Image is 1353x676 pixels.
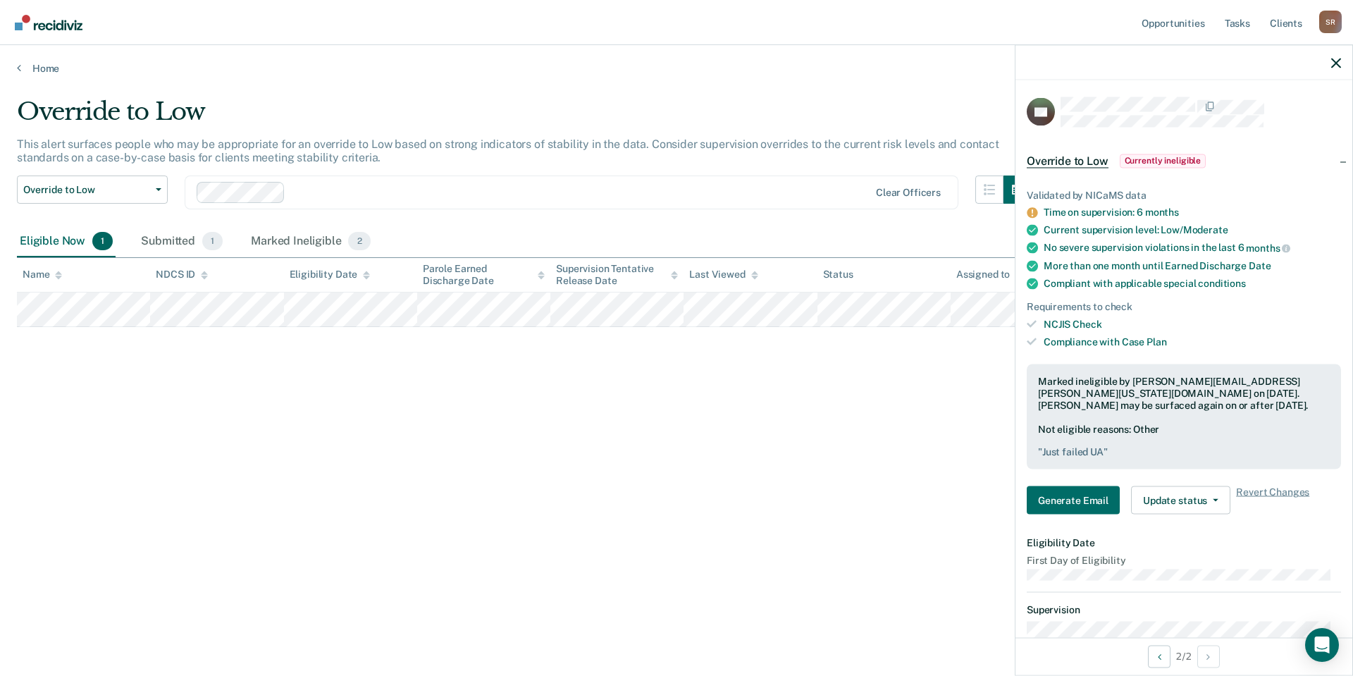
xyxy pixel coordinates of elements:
p: This alert surfaces people who may be appropriate for an override to Low based on strong indicato... [17,137,999,164]
div: 2 / 2 [1015,637,1352,675]
div: Name [23,269,62,281]
div: Eligibility Date [290,269,371,281]
span: Override to Low [1027,154,1108,168]
img: Recidiviz [15,15,82,30]
div: Parole Earned Discharge Date [423,263,545,287]
dt: Supervision [1027,604,1341,616]
div: Last Viewed [689,269,758,281]
button: Profile dropdown button [1319,11,1342,33]
div: Validated by NICaMS data [1027,189,1341,201]
button: Previous Opportunity [1148,645,1170,668]
span: conditions [1198,277,1246,288]
div: Open Intercom Messenger [1305,628,1339,662]
div: Current supervision level: [1044,224,1341,236]
div: Eligible Now [17,226,116,257]
button: Update status [1131,486,1230,515]
div: Compliant with applicable special [1044,277,1341,289]
pre: " Just failed UA " [1038,446,1330,458]
div: NCJIS [1044,318,1341,330]
span: months [1246,242,1290,254]
span: Low/Moderate [1161,224,1228,235]
div: More than one month until Earned Discharge [1044,259,1341,271]
a: Home [17,62,1336,75]
div: Override to Low [17,97,1032,137]
div: NDCS ID [156,269,208,281]
div: No severe supervision violations in the last 6 [1044,242,1341,254]
a: Navigate to form link [1027,486,1125,515]
div: S R [1319,11,1342,33]
div: Status [823,269,853,281]
div: Clear officers [876,187,941,199]
div: Marked ineligible by [PERSON_NAME][EMAIL_ADDRESS][PERSON_NAME][US_STATE][DOMAIN_NAME] on [DATE]. ... [1038,376,1330,411]
span: Check [1073,318,1101,329]
dt: Eligibility Date [1027,537,1341,549]
div: Compliance with Case [1044,336,1341,348]
span: 2 [348,232,370,250]
span: 1 [92,232,113,250]
span: Currently ineligible [1120,154,1206,168]
button: Next Opportunity [1197,645,1220,668]
div: Override to LowCurrently ineligible [1015,138,1352,183]
span: 1 [202,232,223,250]
button: Generate Email [1027,486,1120,515]
div: Time on supervision: 6 months [1044,207,1341,219]
div: Assigned to [956,269,1023,281]
div: Submitted [138,226,225,257]
span: Date [1249,259,1271,271]
div: Not eligible reasons: Other [1038,423,1330,458]
span: Plan [1147,336,1166,347]
span: Revert Changes [1236,486,1309,515]
dt: First Day of Eligibility [1027,554,1341,566]
div: Marked Ineligible [248,226,373,257]
div: Supervision Tentative Release Date [556,263,678,287]
div: Requirements to check [1027,300,1341,312]
span: Override to Low [23,184,150,196]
